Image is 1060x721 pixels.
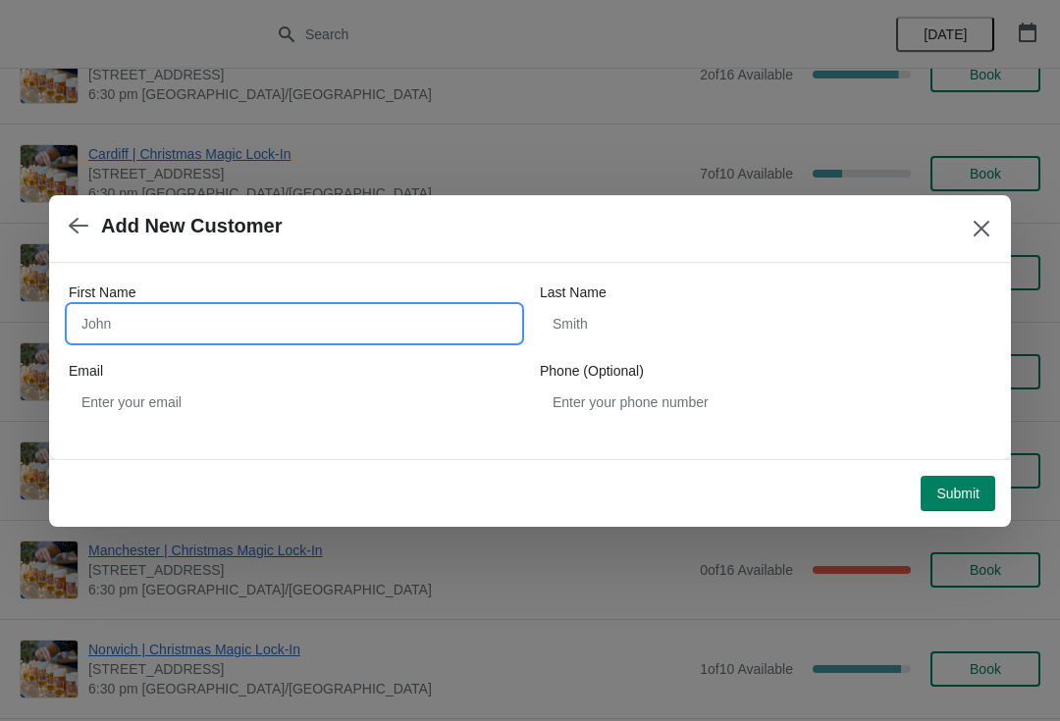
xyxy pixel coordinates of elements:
button: Submit [921,476,995,511]
label: Phone (Optional) [540,361,644,381]
input: Enter your email [69,385,520,420]
input: Enter your phone number [540,385,991,420]
input: John [69,306,520,341]
button: Close [964,211,999,246]
label: Email [69,361,103,381]
input: Smith [540,306,991,341]
label: First Name [69,283,135,302]
h2: Add New Customer [101,215,282,237]
label: Last Name [540,283,607,302]
span: Submit [936,486,980,501]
